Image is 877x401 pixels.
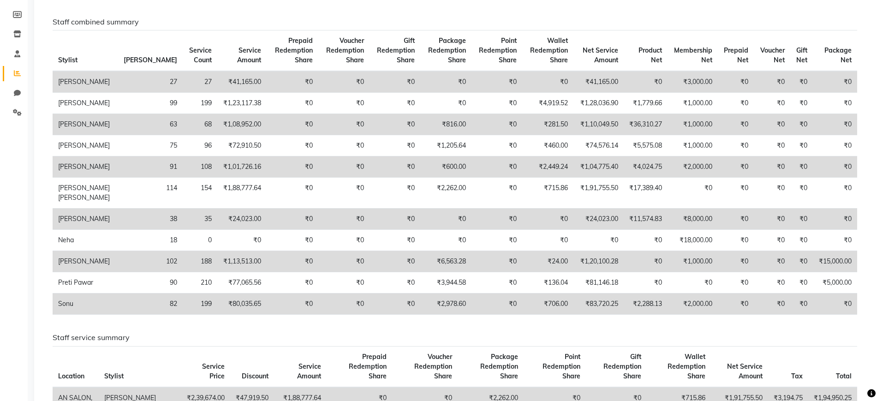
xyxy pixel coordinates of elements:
[377,36,415,64] span: Gift Redemption Share
[603,353,641,380] span: Gift Redemption Share
[718,251,754,272] td: ₹0
[471,93,522,114] td: ₹0
[318,93,370,114] td: ₹0
[573,178,624,209] td: ₹1,91,755.50
[53,272,118,293] td: Preti Pawar
[420,156,472,178] td: ₹600.00
[624,114,668,135] td: ₹36,310.27
[471,293,522,315] td: ₹0
[727,362,763,380] span: Net Service Amount
[522,230,573,251] td: ₹0
[668,353,705,380] span: Wallet Redemption Share
[428,36,466,64] span: Package Redemption Share
[718,71,754,93] td: ₹0
[370,114,420,135] td: ₹0
[318,272,370,293] td: ₹0
[790,230,813,251] td: ₹0
[471,209,522,230] td: ₹0
[754,230,790,251] td: ₹0
[267,93,318,114] td: ₹0
[754,272,790,293] td: ₹0
[267,71,318,93] td: ₹0
[370,93,420,114] td: ₹0
[242,372,268,380] span: Discount
[790,178,813,209] td: ₹0
[624,71,668,93] td: ₹0
[668,230,717,251] td: ₹18,000.00
[668,251,717,272] td: ₹1,000.00
[420,230,472,251] td: ₹0
[668,209,717,230] td: ₹8,000.00
[370,135,420,156] td: ₹0
[420,293,472,315] td: ₹2,978.60
[318,114,370,135] td: ₹0
[573,209,624,230] td: ₹24,023.00
[718,114,754,135] td: ₹0
[318,71,370,93] td: ₹0
[104,372,124,380] span: Stylist
[573,230,624,251] td: ₹0
[813,71,857,93] td: ₹0
[480,353,518,380] span: Package Redemption Share
[53,71,118,93] td: [PERSON_NAME]
[58,372,84,380] span: Location
[370,178,420,209] td: ₹0
[420,135,472,156] td: ₹1,205.64
[790,135,813,156] td: ₹0
[790,293,813,315] td: ₹0
[318,293,370,315] td: ₹0
[668,93,717,114] td: ₹1,000.00
[420,114,472,135] td: ₹816.00
[790,71,813,93] td: ₹0
[267,293,318,315] td: ₹0
[624,135,668,156] td: ₹5,575.08
[824,46,852,64] span: Package Net
[118,272,183,293] td: 90
[217,135,267,156] td: ₹72,910.50
[573,156,624,178] td: ₹1,04,775.40
[471,71,522,93] td: ₹0
[624,230,668,251] td: ₹0
[370,230,420,251] td: ₹0
[370,71,420,93] td: ₹0
[183,93,217,114] td: 199
[754,93,790,114] td: ₹0
[624,209,668,230] td: ₹11,574.83
[624,93,668,114] td: ₹1,779.66
[718,156,754,178] td: ₹0
[318,178,370,209] td: ₹0
[522,114,573,135] td: ₹281.50
[118,178,183,209] td: 114
[624,251,668,272] td: ₹0
[479,36,517,64] span: Point Redemption Share
[668,135,717,156] td: ₹1,000.00
[183,230,217,251] td: 0
[813,293,857,315] td: ₹0
[183,293,217,315] td: 199
[420,251,472,272] td: ₹6,563.28
[813,93,857,114] td: ₹0
[668,71,717,93] td: ₹3,000.00
[118,230,183,251] td: 18
[183,71,217,93] td: 27
[573,135,624,156] td: ₹74,576.14
[267,156,318,178] td: ₹0
[813,114,857,135] td: ₹0
[267,251,318,272] td: ₹0
[754,114,790,135] td: ₹0
[53,209,118,230] td: [PERSON_NAME]
[668,178,717,209] td: ₹0
[471,135,522,156] td: ₹0
[189,46,212,64] span: Service Count
[217,209,267,230] td: ₹24,023.00
[522,135,573,156] td: ₹460.00
[624,272,668,293] td: ₹0
[522,178,573,209] td: ₹715.86
[237,46,261,64] span: Service Amount
[183,135,217,156] td: 96
[718,209,754,230] td: ₹0
[522,209,573,230] td: ₹0
[53,156,118,178] td: [PERSON_NAME]
[183,209,217,230] td: 35
[813,135,857,156] td: ₹0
